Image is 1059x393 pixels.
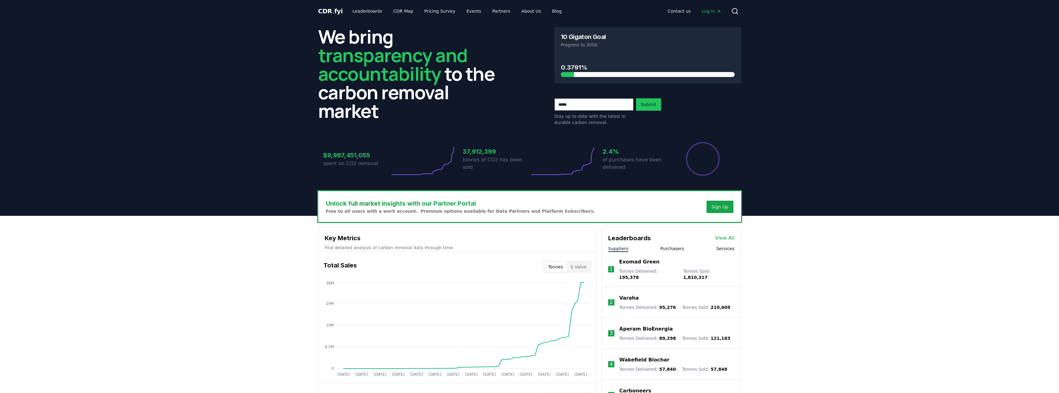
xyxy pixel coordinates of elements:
[326,301,334,306] tspan: 29M
[659,367,676,372] span: 57,840
[711,336,730,341] span: 121,183
[683,275,707,280] span: 1,810,317
[326,323,334,327] tspan: 19M
[660,246,684,252] button: Purchasers
[561,63,735,72] h3: 0.3791%
[574,372,587,377] tspan: [DATE]
[318,7,343,15] a: CDR.fyi
[619,356,669,364] a: Wakefield Biochar
[465,372,477,377] tspan: [DATE]
[326,199,595,208] h3: Unlock full market insights with our Partner Portal
[325,245,590,251] p: Find detailed analysis of carbon removal data through time.
[619,304,676,310] p: Tonnes Delivered :
[428,372,441,377] tspan: [DATE]
[711,367,727,372] span: 57,848
[392,372,404,377] tspan: [DATE]
[619,294,639,302] a: Varaha
[711,204,728,210] a: Sign Up
[554,113,634,126] p: Stay up to date with the latest in durable carbon removal.
[556,372,569,377] tspan: [DATE]
[355,372,368,377] tspan: [DATE]
[609,266,613,273] p: 1
[544,262,567,272] button: Tonnes
[682,335,730,341] p: Tonnes Sold :
[716,246,734,252] button: Services
[410,372,423,377] tspan: [DATE]
[348,6,566,17] nav: Main
[501,372,514,377] tspan: [DATE]
[610,361,613,368] p: 4
[538,372,550,377] tspan: [DATE]
[325,345,334,349] tspan: 9.5M
[318,42,468,86] span: transparency and accountability
[419,6,460,17] a: Pricing Survey
[318,7,343,15] span: CDR fyi
[463,147,530,156] h3: 37,912,399
[619,325,673,333] a: Aperam BioEnergia
[519,372,532,377] tspan: [DATE]
[603,147,669,156] h3: 2.4%
[323,151,390,160] h3: $9,987,451,055
[323,261,357,273] h3: Total Sales
[697,6,726,17] a: Log in
[331,366,334,371] tspan: 0
[663,6,696,17] a: Contact us
[619,268,677,280] p: Tonnes Delivered :
[332,7,334,15] span: .
[636,98,661,111] button: Submit
[619,258,660,266] a: Exomad Green
[659,336,676,341] span: 89,298
[610,299,613,306] p: 2
[711,305,730,310] span: 210,609
[608,246,628,252] button: Suppliers
[685,142,720,176] div: Percentage of sales delivered
[663,6,726,17] nav: Main
[323,160,390,167] p: spent on CO2 removal
[715,234,735,242] a: View All
[610,330,613,337] p: 3
[463,156,530,171] p: tonnes of CO2 has been sold
[462,6,486,17] a: Events
[682,304,730,310] p: Tonnes Sold :
[561,34,606,40] h3: 10 Gigaton Goal
[707,201,733,213] button: Sign Up
[702,8,721,14] span: Log in
[374,372,386,377] tspan: [DATE]
[325,233,590,243] h3: Key Metrics
[483,372,496,377] tspan: [DATE]
[388,6,418,17] a: CDR Map
[619,275,639,280] span: 195,378
[567,262,590,272] button: $ Value
[516,6,546,17] a: About Us
[603,156,669,171] p: of purchases have been delivered
[326,281,334,285] tspan: 38M
[683,268,734,280] p: Tonnes Sold :
[608,233,651,243] h3: Leaderboards
[446,372,459,377] tspan: [DATE]
[318,27,505,120] h2: We bring to the carbon removal market
[619,335,676,341] p: Tonnes Delivered :
[326,208,595,214] p: Free to all users with a work account. Premium options available for Data Partners and Platform S...
[487,6,515,17] a: Partners
[682,366,727,372] p: Tonnes Sold :
[561,42,735,48] p: Progress to 2050
[619,366,676,372] p: Tonnes Delivered :
[348,6,387,17] a: Leaderboards
[337,372,350,377] tspan: [DATE]
[659,305,676,310] span: 95,276
[547,6,567,17] a: Blog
